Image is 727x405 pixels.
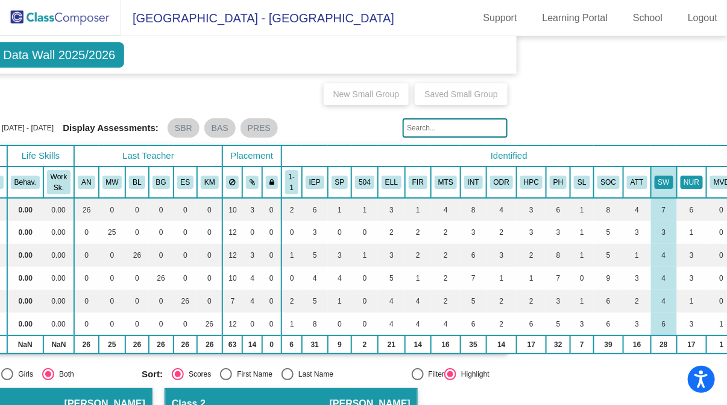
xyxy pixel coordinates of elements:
[351,290,378,313] td: 0
[282,198,302,221] td: 2
[222,290,243,313] td: 7
[546,167,570,198] th: Phonics Concern
[378,267,405,290] td: 5
[517,221,546,244] td: 3
[222,244,243,267] td: 12
[546,244,570,267] td: 8
[262,244,282,267] td: 0
[74,244,98,267] td: 0
[282,267,302,290] td: 0
[378,221,405,244] td: 2
[403,118,508,138] input: Search...
[242,313,262,336] td: 0
[74,336,98,354] td: 26
[197,267,222,290] td: 0
[294,369,333,380] div: Last Name
[351,198,378,221] td: 1
[149,167,174,198] th: Brenda Guappone
[262,336,282,354] td: 0
[570,313,593,336] td: 3
[149,221,174,244] td: 0
[490,176,513,189] button: ODR
[456,369,489,380] div: Highlight
[651,198,677,221] td: 7
[594,290,624,313] td: 6
[570,267,593,290] td: 0
[431,198,461,221] td: 4
[594,313,624,336] td: 6
[282,290,302,313] td: 2
[125,336,148,354] td: 26
[201,176,219,189] button: KM
[351,313,378,336] td: 0
[262,167,282,198] th: Keep with teacher
[651,167,677,198] th: Social Worker
[153,176,170,189] button: BG
[125,244,148,267] td: 26
[486,198,517,221] td: 4
[623,167,650,198] th: 2 or more attendance letters
[222,313,243,336] td: 12
[174,336,198,354] td: 26
[461,336,486,354] td: 35
[486,313,517,336] td: 2
[197,290,222,313] td: 0
[282,244,302,267] td: 1
[461,313,486,336] td: 6
[7,198,43,221] td: 0.00
[242,336,262,354] td: 14
[431,336,461,354] td: 16
[177,176,194,189] button: ES
[99,244,126,267] td: 0
[125,167,148,198] th: Breanna Landsteiner
[651,336,677,354] td: 28
[184,369,211,380] div: Scores
[306,176,324,189] button: IEP
[461,221,486,244] td: 3
[43,313,74,336] td: 0.00
[328,221,352,244] td: 0
[517,336,546,354] td: 17
[382,176,401,189] button: ELL
[623,221,650,244] td: 3
[262,267,282,290] td: 0
[197,244,222,267] td: 0
[431,290,461,313] td: 2
[174,290,198,313] td: 26
[328,290,352,313] td: 1
[222,267,243,290] td: 10
[378,313,405,336] td: 4
[282,167,302,198] th: One on one Paraprofessional
[43,290,74,313] td: 0.00
[651,267,677,290] td: 4
[597,176,620,189] button: SOC
[623,290,650,313] td: 2
[594,267,624,290] td: 9
[241,118,278,138] mat-chip: PRES
[125,290,148,313] td: 0
[197,336,222,354] td: 26
[623,198,650,221] td: 4
[431,313,461,336] td: 4
[546,267,570,290] td: 7
[517,313,546,336] td: 6
[594,198,624,221] td: 8
[435,176,457,189] button: MTS
[405,336,431,354] td: 14
[242,221,262,244] td: 0
[121,8,394,28] span: [GEOGRAPHIC_DATA] - [GEOGRAPHIC_DATA]
[7,313,43,336] td: 0.00
[74,167,98,198] th: Alex Noble
[232,369,272,380] div: First Name
[328,313,352,336] td: 0
[651,221,677,244] td: 3
[174,167,198,198] th: Ethan Sindelir
[351,244,378,267] td: 1
[486,244,517,267] td: 3
[517,290,546,313] td: 2
[677,267,707,290] td: 3
[677,290,707,313] td: 1
[351,167,378,198] th: 504 Plan
[125,267,148,290] td: 0
[351,267,378,290] td: 0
